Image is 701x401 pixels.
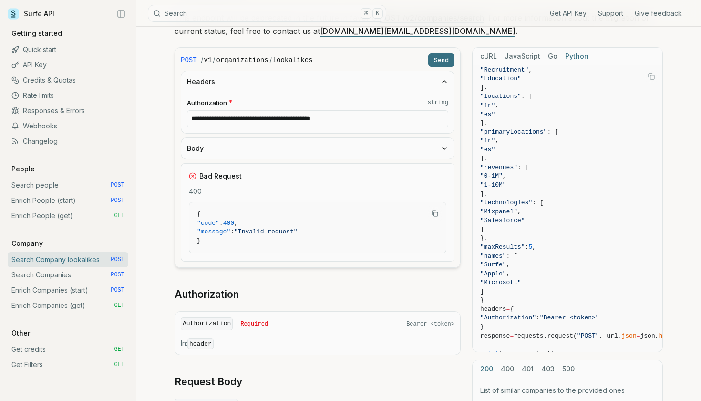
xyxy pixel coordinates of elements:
[598,9,623,18] a: Support
[223,220,234,227] span: 400
[635,9,682,18] a: Give feedback
[550,9,587,18] a: Get API Key
[187,98,227,107] span: Authorization
[480,350,499,357] span: print
[480,199,532,206] span: "technologies"
[234,228,298,235] span: "Invalid request"
[480,164,517,171] span: "revenues"
[219,220,223,227] span: :
[372,8,383,19] kbd: K
[111,197,124,204] span: POST
[495,102,499,109] span: ,
[499,350,555,357] span: (response.text)
[480,93,521,100] span: "locations"
[189,187,446,196] p: 400
[506,261,510,268] span: ,
[577,332,599,339] span: "POST"
[8,118,128,134] a: Webhooks
[8,7,54,21] a: Surfe API
[175,375,242,389] a: Request Body
[320,26,515,36] a: [DOMAIN_NAME][EMAIL_ADDRESS][DOMAIN_NAME]
[8,29,66,38] p: Getting started
[8,164,39,174] p: People
[495,137,499,144] span: ,
[480,288,484,295] span: ]
[510,306,514,313] span: {
[230,228,234,235] span: :
[522,360,534,378] button: 401
[8,208,128,223] a: Enrich People (get) GET
[8,103,128,118] a: Responses & Errors
[114,212,124,220] span: GET
[480,332,510,339] span: response
[480,111,495,118] span: "es"
[637,332,640,339] span: =
[181,71,454,92] button: Headers
[659,332,685,339] span: headers
[480,75,521,82] span: "Education"
[540,314,599,321] span: "Bearer <token>"
[181,317,233,330] code: Authorization
[111,286,124,294] span: POST
[111,271,124,279] span: POST
[114,361,124,369] span: GET
[197,220,219,227] span: "code"
[532,199,543,206] span: : [
[114,346,124,353] span: GET
[480,102,495,109] span: "fr"
[480,146,495,153] span: "es"
[621,332,636,339] span: json
[480,84,488,91] span: ],
[480,261,506,268] span: "Surfe"
[640,332,659,339] span: json,
[181,55,197,65] span: POST
[8,178,128,193] a: Search people POST
[8,193,128,208] a: Enrich People (start) POST
[8,88,128,103] a: Rate limits
[273,55,313,65] code: lookalikes
[480,208,517,215] span: "Mixpanel"
[517,208,521,215] span: ,
[541,360,555,378] button: 403
[510,332,514,339] span: =
[480,226,484,233] span: ]
[428,53,454,67] button: Send
[565,48,588,65] button: Python
[428,99,448,106] code: string
[240,320,268,328] span: Required
[514,332,577,339] span: requests.request(
[148,5,386,22] button: Search⌘K
[480,386,655,395] p: List of similar companies to the provided ones
[501,360,514,378] button: 400
[480,243,525,251] span: "maxResults"
[8,328,34,338] p: Other
[8,134,128,149] a: Changelog
[187,338,214,349] code: header
[528,243,532,251] span: 5
[480,66,528,74] span: "Recruitment"
[114,7,128,21] button: Collapse Sidebar
[506,306,510,313] span: =
[480,306,506,313] span: headers
[532,243,536,251] span: ,
[480,155,488,162] span: ],
[111,256,124,264] span: POST
[506,253,517,260] span: : [
[8,252,128,267] a: Search Company lookalikes POST
[213,55,215,65] span: /
[197,237,201,244] span: }
[111,181,124,189] span: POST
[480,270,506,277] span: "Apple"
[480,296,484,304] span: }
[506,270,510,277] span: ,
[428,206,442,221] button: Copy Text
[189,171,446,181] div: Bad Request
[175,288,239,301] a: Authorization
[181,338,454,349] p: In:
[528,66,532,74] span: ,
[480,172,503,179] span: "0-1M"
[480,119,488,127] span: ],
[204,55,212,65] code: v1
[197,228,230,235] span: "message"
[480,279,521,286] span: "Microsoft"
